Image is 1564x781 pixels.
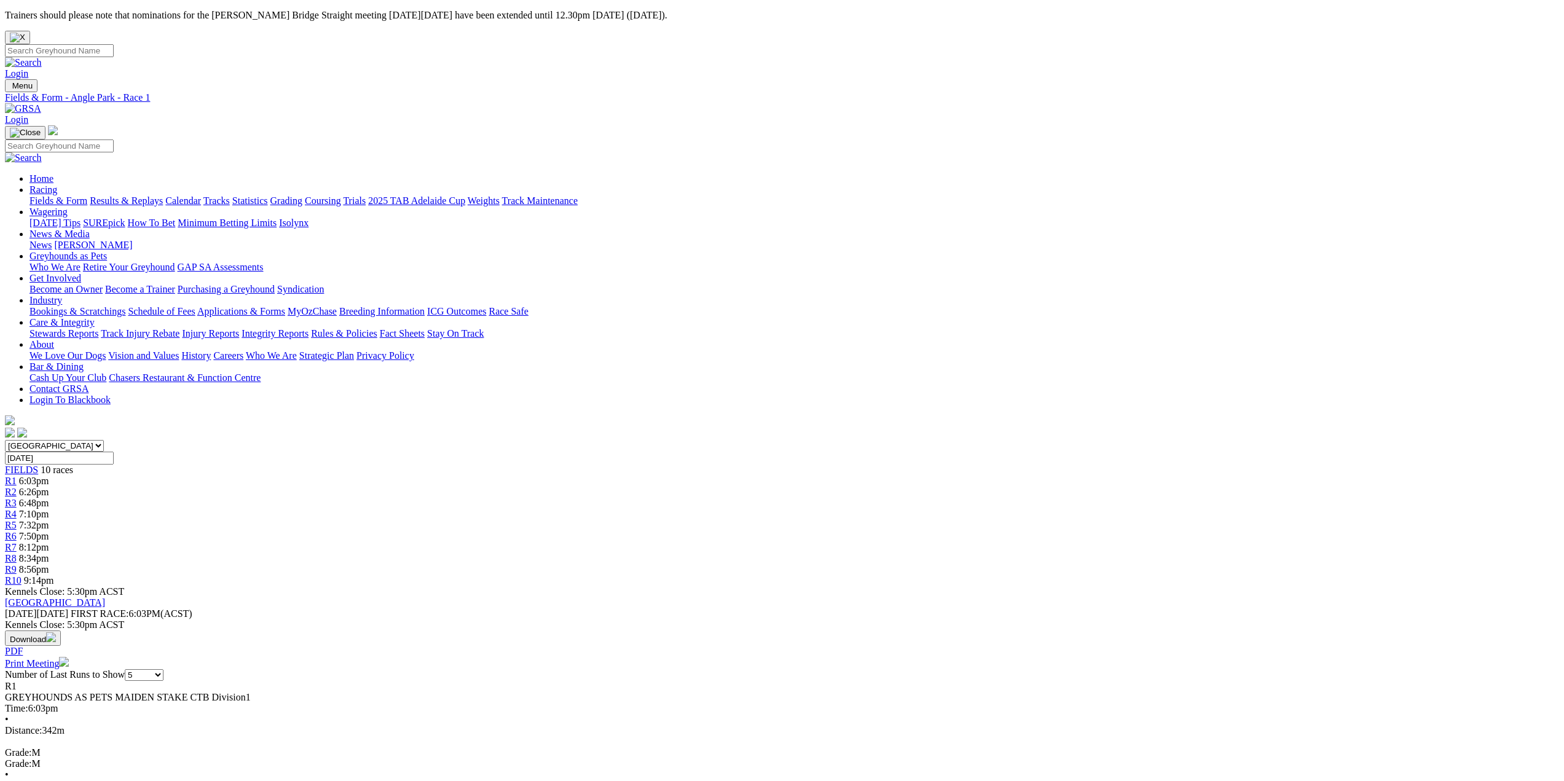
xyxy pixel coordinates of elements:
[5,542,17,552] a: R7
[5,57,42,68] img: Search
[288,306,337,316] a: MyOzChase
[19,509,49,519] span: 7:10pm
[29,295,62,305] a: Industry
[29,394,111,405] a: Login To Blackbook
[5,586,124,597] span: Kennels Close: 5:30pm ACST
[5,487,17,497] a: R2
[5,564,17,575] a: R9
[5,428,15,438] img: facebook.svg
[5,630,61,646] button: Download
[29,339,54,350] a: About
[5,476,17,486] a: R1
[109,372,261,383] a: Chasers Restaurant & Function Centre
[105,284,175,294] a: Become a Trainer
[24,575,54,586] span: 9:14pm
[178,218,277,228] a: Minimum Betting Limits
[46,632,56,642] img: download.svg
[5,498,17,508] span: R3
[101,328,179,339] a: Track Injury Rebate
[5,465,38,475] span: FIELDS
[19,498,49,508] span: 6:48pm
[203,195,230,206] a: Tracks
[71,608,128,619] span: FIRST RACE:
[427,328,484,339] a: Stay On Track
[178,284,275,294] a: Purchasing a Greyhound
[29,284,1559,295] div: Get Involved
[182,328,239,339] a: Injury Reports
[108,350,179,361] a: Vision and Values
[5,10,1559,21] p: Trainers should please note that nominations for the [PERSON_NAME] Bridge Straight meeting [DATE]...
[5,452,114,465] input: Select date
[29,361,84,372] a: Bar & Dining
[232,195,268,206] a: Statistics
[29,350,106,361] a: We Love Our Dogs
[5,646,23,656] a: PDF
[5,725,1559,736] div: 342m
[48,125,58,135] img: logo-grsa-white.png
[5,520,17,530] a: R5
[5,669,1559,681] div: Number of Last Runs to Show
[5,608,37,619] span: [DATE]
[19,476,49,486] span: 6:03pm
[29,195,1559,206] div: Racing
[5,509,17,519] a: R4
[356,350,414,361] a: Privacy Policy
[502,195,578,206] a: Track Maintenance
[5,553,17,563] a: R8
[380,328,425,339] a: Fact Sheets
[5,646,1559,657] div: Download
[489,306,528,316] a: Race Safe
[5,758,1559,769] div: M
[10,33,25,42] img: X
[29,328,98,339] a: Stewards Reports
[41,465,73,475] span: 10 races
[29,306,125,316] a: Bookings & Scratchings
[59,657,69,667] img: printer.svg
[299,350,354,361] a: Strategic Plan
[279,218,308,228] a: Isolynx
[71,608,192,619] span: 6:03PM(ACST)
[246,350,297,361] a: Who We Are
[10,128,41,138] img: Close
[5,769,9,780] span: •
[5,92,1559,103] a: Fields & Form - Angle Park - Race 1
[165,195,201,206] a: Calendar
[29,206,68,217] a: Wagering
[29,350,1559,361] div: About
[29,173,53,184] a: Home
[5,714,9,724] span: •
[5,139,114,152] input: Search
[29,262,81,272] a: Who We Are
[5,152,42,163] img: Search
[29,195,87,206] a: Fields & Form
[83,218,125,228] a: SUREpick
[305,195,341,206] a: Coursing
[29,218,81,228] a: [DATE] Tips
[17,428,27,438] img: twitter.svg
[427,306,486,316] a: ICG Outcomes
[83,262,175,272] a: Retire Your Greyhound
[5,608,68,619] span: [DATE]
[368,195,465,206] a: 2025 TAB Adelaide Cup
[5,658,69,669] a: Print Meeting
[5,597,105,608] a: [GEOGRAPHIC_DATA]
[29,383,88,394] a: Contact GRSA
[5,703,28,713] span: Time:
[29,229,90,239] a: News & Media
[270,195,302,206] a: Grading
[5,31,30,44] button: Close
[29,218,1559,229] div: Wagering
[5,531,17,541] a: R6
[197,306,285,316] a: Applications & Forms
[128,218,176,228] a: How To Bet
[5,114,28,125] a: Login
[339,306,425,316] a: Breeding Information
[19,564,49,575] span: 8:56pm
[5,681,17,691] span: R1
